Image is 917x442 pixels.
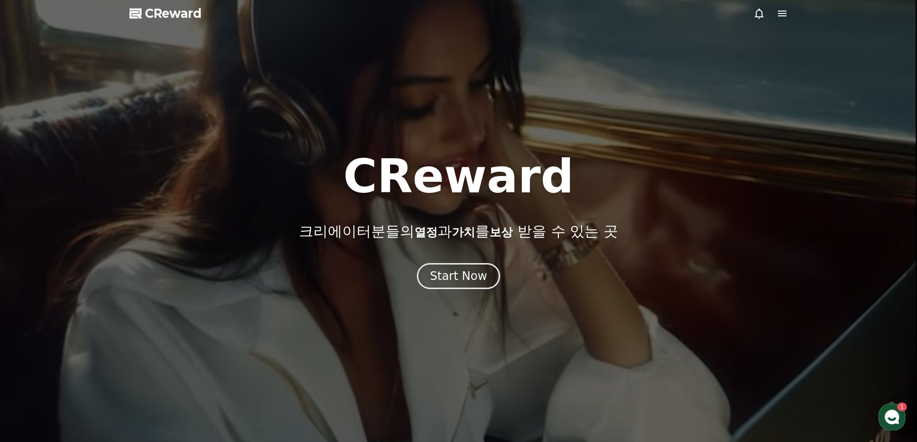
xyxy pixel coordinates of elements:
span: 가치 [452,226,475,239]
h1: CReward [343,153,574,200]
a: Start Now [417,273,500,282]
div: Start Now [430,268,487,284]
span: 홈 [30,319,36,327]
a: 1대화 [64,305,124,329]
button: Start Now [417,263,500,289]
span: 대화 [88,320,100,328]
span: 1 [98,304,101,312]
a: 홈 [3,305,64,329]
span: CReward [145,6,202,21]
span: 열정 [414,226,438,239]
a: 설정 [124,305,185,329]
p: 크리에이터분들의 과 를 받을 수 있는 곳 [299,223,618,240]
a: CReward [129,6,202,21]
span: 설정 [149,319,160,327]
span: 보상 [490,226,513,239]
